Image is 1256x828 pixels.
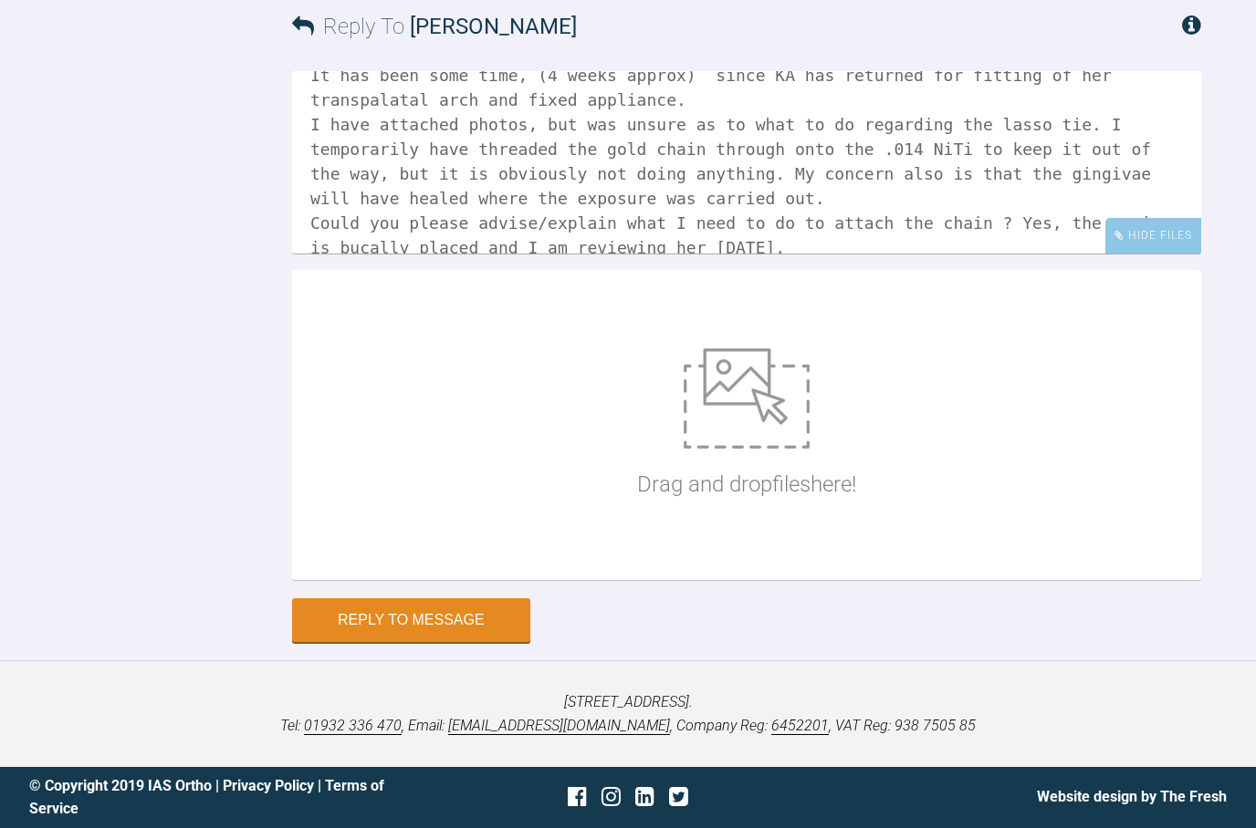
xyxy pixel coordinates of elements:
a: Privacy Policy [223,777,314,794]
p: Drag and drop files here! [637,467,856,502]
p: [STREET_ADDRESS]. Tel: , Email: , Company Reg: , VAT Reg: 938 7505 85 [29,690,1227,737]
h3: Reply To [292,9,577,44]
button: Reply to Message [292,598,530,642]
div: © Copyright 2019 IAS Ortho | | [29,774,428,821]
a: Website design by The Fresh [1037,788,1227,805]
textarea: Hi Asif It has been some time, (4 weeks approx) since KA has returned for fitting of her transpal... [292,71,1201,254]
span: [PERSON_NAME] [410,14,577,39]
div: Hide Files [1105,218,1201,254]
